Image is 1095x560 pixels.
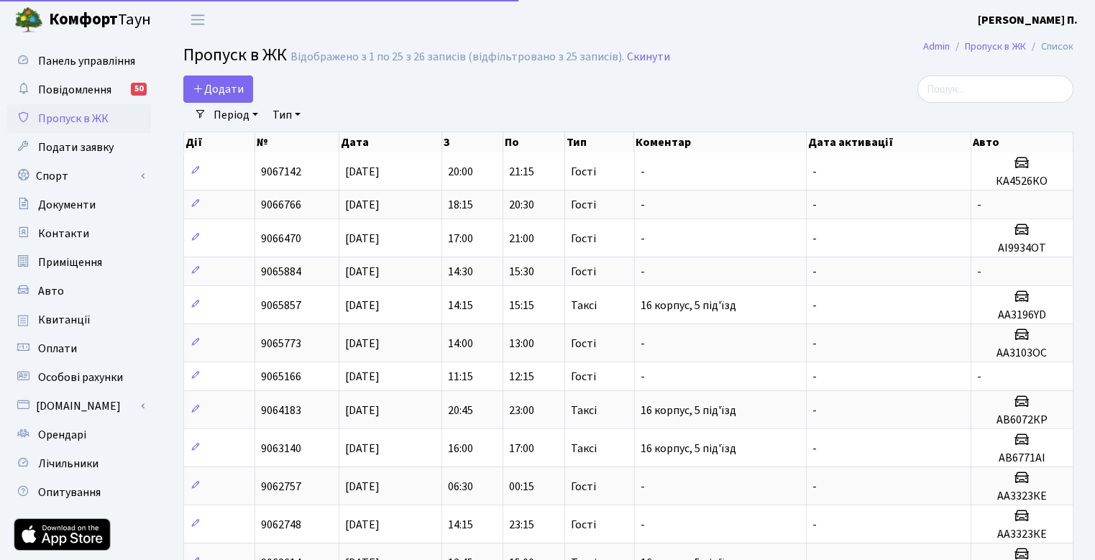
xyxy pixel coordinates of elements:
th: Дата [339,132,442,152]
span: 9065166 [261,369,301,385]
span: 9065773 [261,336,301,352]
span: 13:00 [509,336,534,352]
th: По [503,132,564,152]
span: Повідомлення [38,82,111,98]
b: [PERSON_NAME] П. [978,12,1078,28]
span: 17:00 [448,231,473,247]
span: - [977,264,981,280]
span: Оплати [38,341,77,357]
nav: breadcrumb [902,32,1095,62]
a: Квитанції [7,306,151,334]
img: logo.png [14,6,43,35]
span: 16 корпус, 5 під'їзд [641,441,736,456]
a: Приміщення [7,248,151,277]
input: Пошук... [917,75,1073,103]
span: - [812,164,817,180]
span: Квитанції [38,312,91,328]
span: - [812,403,817,418]
span: Пропуск в ЖК [38,111,109,127]
span: Таксі [571,405,597,416]
div: 50 [131,83,147,96]
span: Гості [571,338,596,349]
th: Тип [565,132,635,152]
span: 14:30 [448,264,473,280]
span: Таксі [571,443,597,454]
span: Пропуск в ЖК [183,42,287,68]
a: Орендарі [7,421,151,449]
h5: АА3323КЕ [977,528,1067,541]
span: 00:15 [509,479,534,495]
span: 16 корпус, 5 під'їзд [641,403,736,418]
span: Гості [571,266,596,277]
span: - [812,441,817,456]
a: Лічильники [7,449,151,478]
span: 9065884 [261,264,301,280]
span: 20:00 [448,164,473,180]
a: [PERSON_NAME] П. [978,12,1078,29]
span: Лічильники [38,456,98,472]
a: Тип [267,103,306,127]
span: - [977,197,981,213]
h5: АА3196YD [977,308,1067,322]
span: 23:00 [509,403,534,418]
th: З [442,132,503,152]
span: Документи [38,197,96,213]
span: [DATE] [345,197,380,213]
span: 9064183 [261,403,301,418]
span: [DATE] [345,336,380,352]
span: - [641,164,645,180]
span: [DATE] [345,441,380,456]
a: Повідомлення50 [7,75,151,104]
span: - [641,369,645,385]
span: Гості [571,199,596,211]
a: [DOMAIN_NAME] [7,392,151,421]
span: Гості [571,233,596,244]
span: Таун [49,8,151,32]
span: 16:00 [448,441,473,456]
span: [DATE] [345,479,380,495]
span: - [812,197,817,213]
span: 9066470 [261,231,301,247]
a: Спорт [7,162,151,191]
h5: АА3323КЕ [977,490,1067,503]
span: 17:00 [509,441,534,456]
span: Контакти [38,226,89,242]
span: [DATE] [345,298,380,313]
span: 14:15 [448,517,473,533]
a: Особові рахунки [7,363,151,392]
span: Додати [193,81,244,97]
a: Авто [7,277,151,306]
span: Орендарі [38,427,86,443]
span: - [812,369,817,385]
span: - [641,517,645,533]
span: - [641,231,645,247]
span: 21:15 [509,164,534,180]
a: Пропуск в ЖК [965,39,1026,54]
a: Додати [183,75,253,103]
span: - [812,231,817,247]
span: [DATE] [345,264,380,280]
span: 14:15 [448,298,473,313]
span: 06:30 [448,479,473,495]
span: [DATE] [345,369,380,385]
span: 21:00 [509,231,534,247]
span: Подати заявку [38,139,114,155]
span: 9062757 [261,479,301,495]
span: [DATE] [345,403,380,418]
a: Оплати [7,334,151,363]
a: Панель управління [7,47,151,75]
span: Авто [38,283,64,299]
span: 20:45 [448,403,473,418]
span: - [812,336,817,352]
a: Документи [7,191,151,219]
span: Особові рахунки [38,369,123,385]
span: 9063140 [261,441,301,456]
a: Опитування [7,478,151,507]
span: Панель управління [38,53,135,69]
span: 9066766 [261,197,301,213]
span: 11:15 [448,369,473,385]
span: - [641,479,645,495]
span: Гості [571,519,596,531]
th: № [255,132,339,152]
span: 15:30 [509,264,534,280]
